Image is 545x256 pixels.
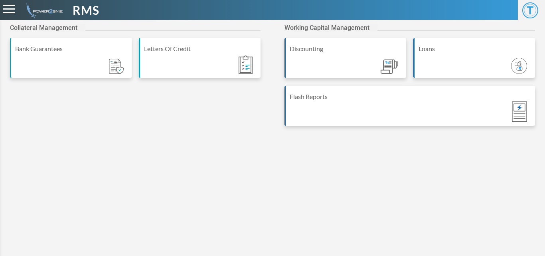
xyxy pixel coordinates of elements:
a: Letters Of Credit Module_ic [139,38,261,86]
img: Module_ic [109,59,124,74]
a: Discounting Module_ic [284,38,406,86]
a: Bank Guarantees Module_ic [10,38,132,86]
div: Bank Guarantees [15,44,128,54]
img: Module_ic [511,58,527,74]
div: Loans [419,44,531,54]
span: T [522,2,538,18]
h2: Collateral Management [10,24,85,32]
span: RMS [73,1,99,19]
a: Loans Module_ic [413,38,535,86]
h2: Working Capital Management [284,24,377,32]
img: Module_ic [239,56,253,74]
div: Discounting [290,44,402,54]
img: Module_ic [381,60,398,74]
img: admin [23,2,63,18]
a: Flash Reports Module_ic [284,86,535,134]
div: Letters Of Credit [144,44,257,54]
img: Module_ic [512,101,527,122]
div: Flash Reports [290,92,531,101]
